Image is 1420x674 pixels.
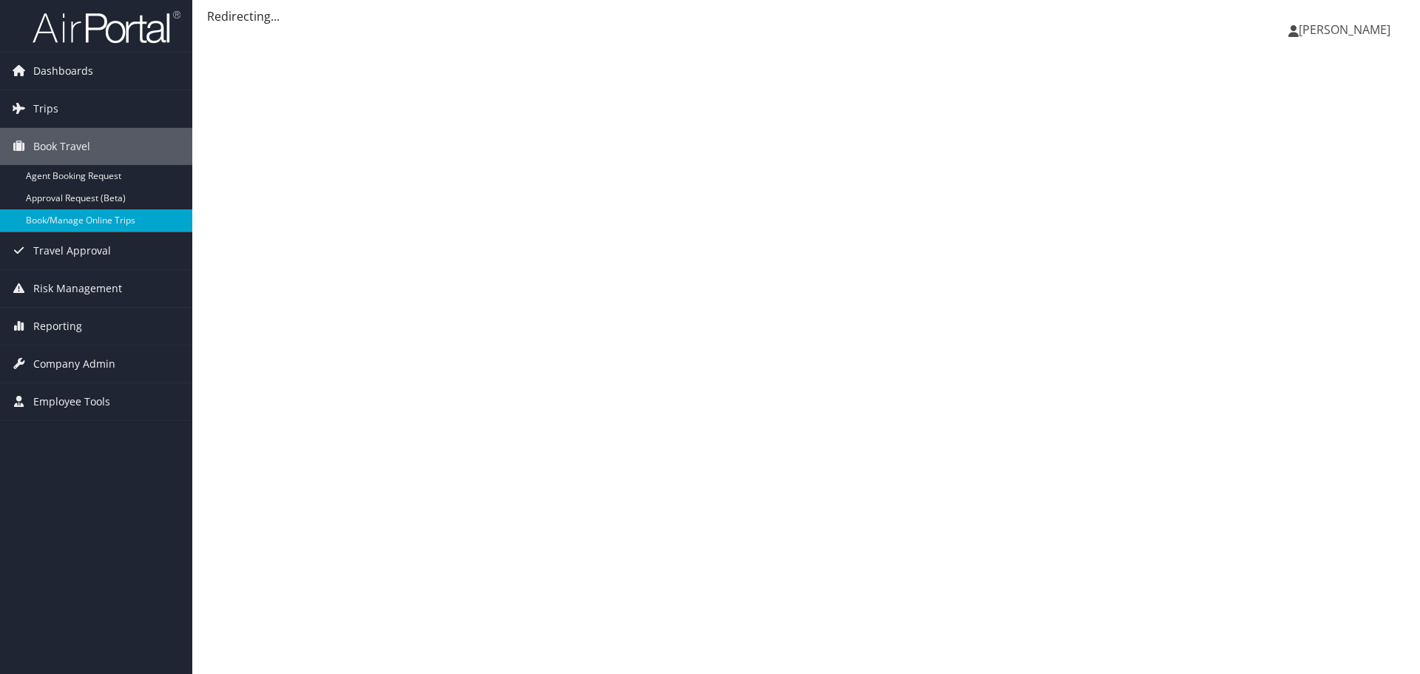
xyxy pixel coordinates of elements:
[33,383,110,420] span: Employee Tools
[33,128,90,165] span: Book Travel
[1288,7,1405,52] a: [PERSON_NAME]
[33,90,58,127] span: Trips
[33,346,115,383] span: Company Admin
[1299,21,1390,38] span: [PERSON_NAME]
[207,7,1405,25] div: Redirecting...
[33,232,111,269] span: Travel Approval
[33,53,93,90] span: Dashboards
[33,10,180,44] img: airportal-logo.png
[33,270,122,307] span: Risk Management
[33,308,82,345] span: Reporting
